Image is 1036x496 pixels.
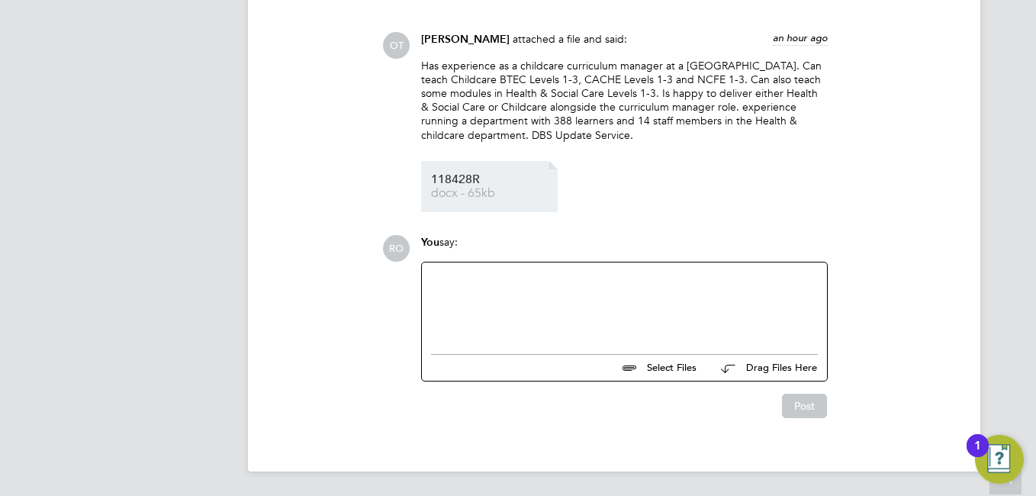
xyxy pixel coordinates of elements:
[421,235,828,262] div: say:
[431,188,553,199] span: docx - 65kb
[421,33,510,46] span: [PERSON_NAME]
[383,32,410,59] span: OT
[431,174,553,199] a: 118428R docx - 65kb
[709,353,818,385] button: Drag Files Here
[383,235,410,262] span: RO
[974,446,981,465] div: 1
[513,32,627,46] span: attached a file and said:
[975,435,1024,484] button: Open Resource Center, 1 new notification
[421,236,439,249] span: You
[421,59,828,142] p: Has experience as a childcare curriculum manager at a [GEOGRAPHIC_DATA]. Can teach Childcare BTEC...
[773,31,828,44] span: an hour ago
[782,394,827,418] button: Post
[431,174,553,185] span: 118428R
